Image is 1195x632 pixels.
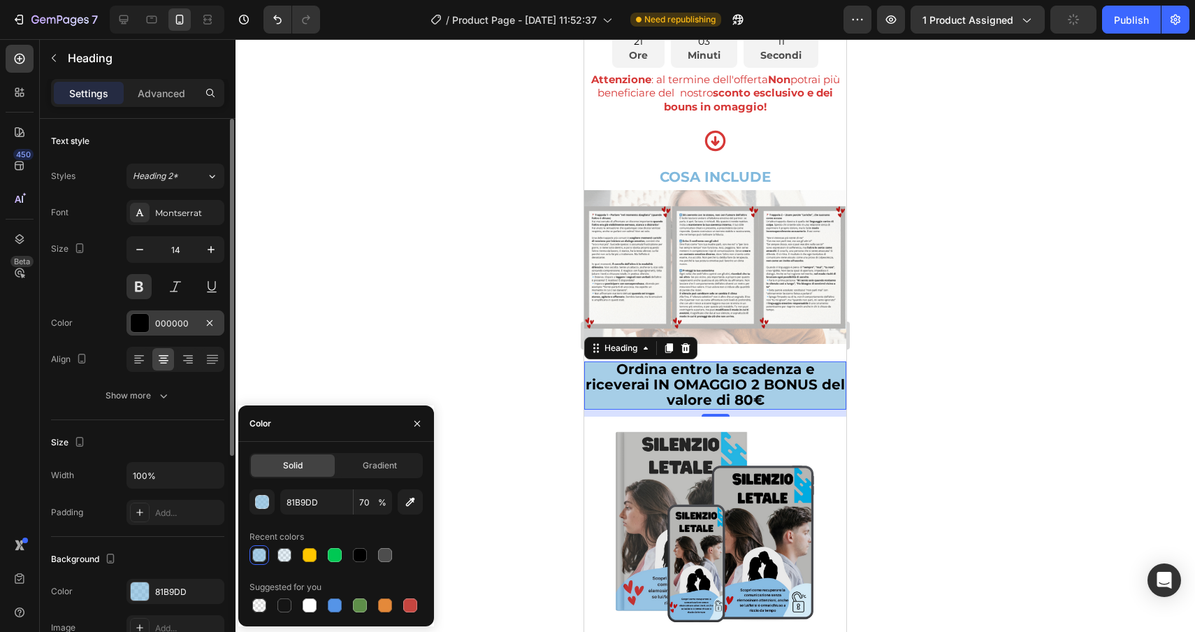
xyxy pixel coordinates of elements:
span: Ordina entro la scadenza e riceverai IN OMAGGIO 2 BONUS del valore di 80€ [1,322,261,368]
span: : al termine dell'offerta potrai più beneficiare del nostro [7,34,256,73]
div: Color [249,417,271,430]
strong: sconto esclusivo e dei bouns in omaggio! [80,47,249,73]
p: Advanced [138,86,185,101]
div: Align [51,350,90,369]
p: Secondi [176,10,217,24]
span: 1 product assigned [922,13,1013,27]
div: Font [51,206,68,219]
span: Product Page - [DATE] 11:52:37 [452,13,597,27]
button: Show more [51,383,224,408]
img: gempages_579439630051443221-93437726-bded-476f-8057-d9949c56d042.png [27,378,236,587]
div: Heading [17,303,56,315]
div: Padding [51,506,83,519]
iframe: Design area [584,39,846,632]
div: Color [51,585,73,598]
div: Recent colors [249,531,304,543]
div: 000000 [155,317,196,330]
strong: Attenzione [7,34,67,47]
div: 81B9DD [155,586,221,598]
span: Heading 2* [133,170,178,182]
strong: Non [184,34,206,47]
p: 7 [92,11,98,28]
div: Publish [1114,13,1149,27]
div: Width [51,469,74,482]
div: Open Intercom Messenger [1147,563,1181,597]
div: Show more [106,389,171,403]
p: Minuti [103,10,136,24]
input: Eg: FFFFFF [280,489,353,515]
span: / [446,13,449,27]
p: ⁠⁠⁠⁠⁠⁠⁠ [1,129,261,146]
span: Gradient [363,459,397,472]
div: Styles [51,170,75,182]
div: Size [51,240,88,259]
button: Heading 2* [126,164,224,189]
div: Color [51,317,73,329]
div: Background [51,550,119,569]
p: Heading [68,50,219,66]
p: Settings [69,86,108,101]
p: Ore [45,10,64,24]
div: Suggested for you [249,581,321,594]
button: 7 [6,6,104,34]
div: Undo/Redo [263,6,320,34]
div: Text style [51,135,89,148]
span: Need republishing [644,13,716,26]
div: Add... [155,507,221,519]
div: Size [51,433,88,452]
span: % [378,496,386,509]
div: 450 [13,149,34,160]
input: Auto [127,463,224,488]
div: Montserrat [155,207,221,220]
button: 1 product assigned [911,6,1045,34]
span: COSA INCLUDE [75,129,187,146]
div: Beta [10,256,34,267]
button: Publish [1102,6,1161,34]
span: Solid [283,459,303,472]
